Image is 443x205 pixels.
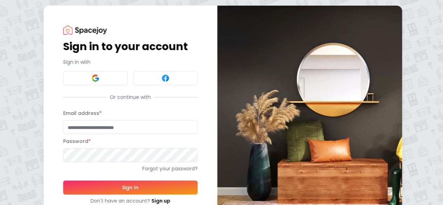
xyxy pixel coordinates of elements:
img: Facebook signin [161,74,169,82]
span: Or continue with [107,94,153,101]
p: Sign in with [63,59,198,66]
button: Sign In [63,180,198,194]
label: Password [63,138,91,145]
a: Forgot your password? [63,165,198,172]
img: Spacejoy Logo [63,25,107,35]
img: Google signin [91,74,99,82]
div: Don't have an account? [63,197,198,204]
a: Sign up [151,197,170,204]
h1: Sign in to your account [63,40,198,53]
label: Email address [63,110,102,117]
